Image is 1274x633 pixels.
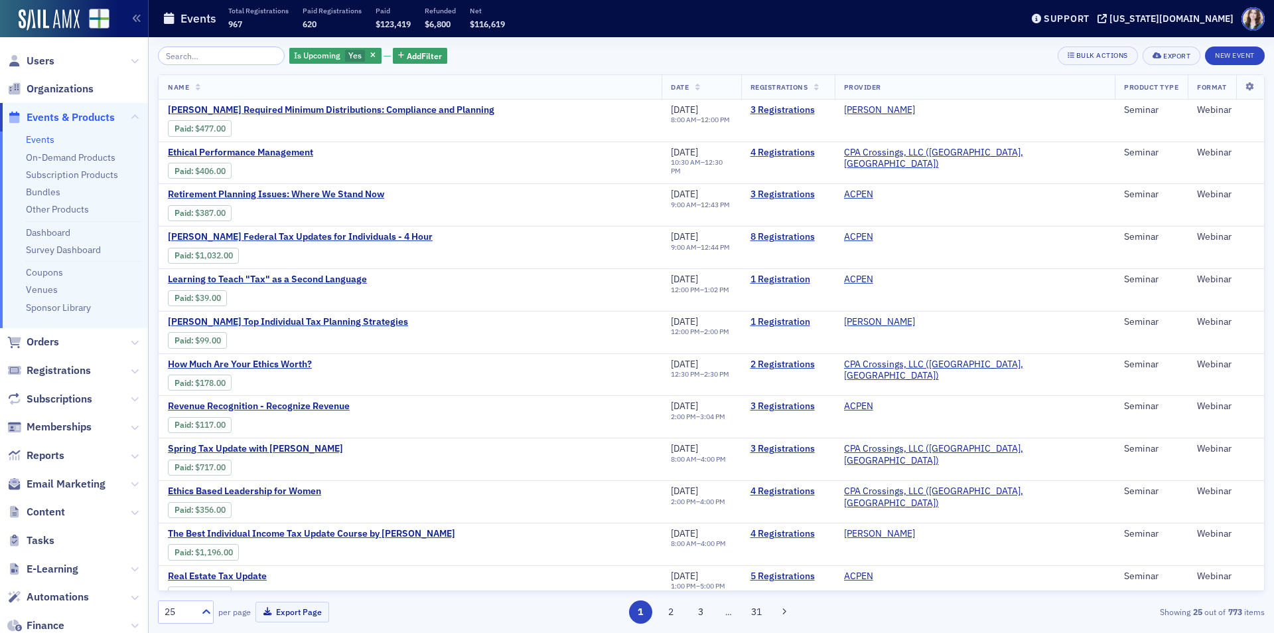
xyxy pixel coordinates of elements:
span: $116,619 [470,19,505,29]
a: ACPEN [844,274,873,286]
span: ACPEN [844,401,928,412]
span: … [719,606,738,618]
span: Registrations [750,82,808,92]
a: Paid [175,250,191,260]
time: 2:00 PM [704,327,729,336]
time: 3:04 PM [700,412,725,421]
span: Registrations [27,363,91,378]
div: Webinar [1197,189,1255,201]
span: SURGENT [844,104,928,116]
span: Tasks [27,533,54,548]
time: 1:02 PM [704,285,729,294]
time: 12:00 PM [671,285,700,294]
a: 8 Registrations [750,231,825,243]
span: Orders [27,335,59,349]
span: 620 [303,19,317,29]
span: [DATE] [671,442,698,454]
div: Webinar [1197,231,1255,243]
div: Paid: 4 - $119600 [168,544,239,560]
a: Organizations [7,82,94,96]
strong: 25 [1190,606,1204,618]
strong: 773 [1226,606,1244,618]
span: CPA Crossings, LLC (Rochester, MI) [844,443,1105,466]
div: Webinar [1197,274,1255,286]
div: Seminar [1124,528,1178,540]
a: 4 Registrations [750,147,825,159]
a: 4 Registrations [750,528,825,540]
a: 3 Registrations [750,443,825,455]
div: Seminar [1124,359,1178,371]
div: – [671,412,725,421]
a: Revenue Recognition - Recognize Revenue [168,401,391,412]
a: Paid [175,378,191,388]
div: – [671,539,726,548]
div: Seminar [1124,147,1178,159]
time: 12:30 PM [671,157,723,175]
a: E-Learning [7,562,78,577]
time: 8:00 AM [671,115,697,124]
a: [PERSON_NAME] Federal Tax Updates for Individuals - 4 Hour [168,231,433,243]
a: [PERSON_NAME] [844,528,915,540]
span: : [175,420,195,430]
time: 1:00 PM [671,581,696,590]
span: Spring Tax Update with Steve Dilley [168,443,391,455]
a: Memberships [7,420,92,434]
time: 4:00 PM [701,539,726,548]
div: Seminar [1124,401,1178,412]
div: Seminar [1124,486,1178,497]
a: 3 Registrations [750,401,825,412]
span: $477.00 [195,124,226,134]
a: CPA Crossings, LLC ([GEOGRAPHIC_DATA], [GEOGRAPHIC_DATA]) [844,443,1105,466]
span: : [175,378,195,388]
div: Paid: 3 - $47700 [168,120,232,136]
p: Paid Registrations [303,6,362,15]
span: [DATE] [671,316,698,327]
a: CPA Crossings, LLC ([GEOGRAPHIC_DATA], [GEOGRAPHIC_DATA]) [844,486,1105,509]
span: ACPEN [844,231,928,243]
time: 5:00 PM [700,581,725,590]
div: Yes [289,48,382,64]
a: Survey Dashboard [26,244,101,256]
div: Paid: 6 - $35600 [168,502,232,518]
span: : [175,166,195,176]
span: Email Marketing [27,477,106,492]
div: – [671,243,730,252]
a: Paid [175,166,191,176]
span: : [175,462,195,472]
span: $387.00 [195,208,226,218]
a: Subscription Products [26,169,118,181]
span: $6,800 [425,19,451,29]
div: [US_STATE][DOMAIN_NAME] [1109,13,1234,25]
a: 1 Registration [750,316,825,328]
span: Subscriptions [27,392,92,407]
div: – [671,201,730,209]
a: Ethical Performance Management [168,147,391,159]
time: 9:00 AM [671,242,697,252]
span: : [175,250,195,260]
button: Export Page [255,602,329,622]
span: $717.00 [195,462,226,472]
span: $645.00 [195,590,226,600]
span: : [175,124,195,134]
span: [DATE] [671,146,698,158]
a: Spring Tax Update with [PERSON_NAME] [168,443,391,455]
a: [PERSON_NAME] Required Minimum Distributions: Compliance and Planning [168,104,494,116]
a: Other Products [26,203,89,215]
p: Refunded [425,6,456,15]
button: Export [1143,46,1200,65]
a: Ethics Based Leadership for Women [168,486,391,497]
img: SailAMX [89,9,109,29]
a: ACPEN [844,189,873,201]
span: Provider [844,82,881,92]
span: Product Type [1124,82,1178,92]
div: Paid: 1 - $9900 [168,332,227,348]
span: $99.00 [195,335,221,345]
a: CPA Crossings, LLC ([GEOGRAPHIC_DATA], [GEOGRAPHIC_DATA]) [844,359,1105,382]
div: Paid: 4 - $40600 [168,163,232,179]
span: Automations [27,590,89,604]
a: Paid [175,208,191,218]
time: 12:00 PM [701,115,730,124]
span: [DATE] [671,527,698,539]
a: Paid [175,293,191,303]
